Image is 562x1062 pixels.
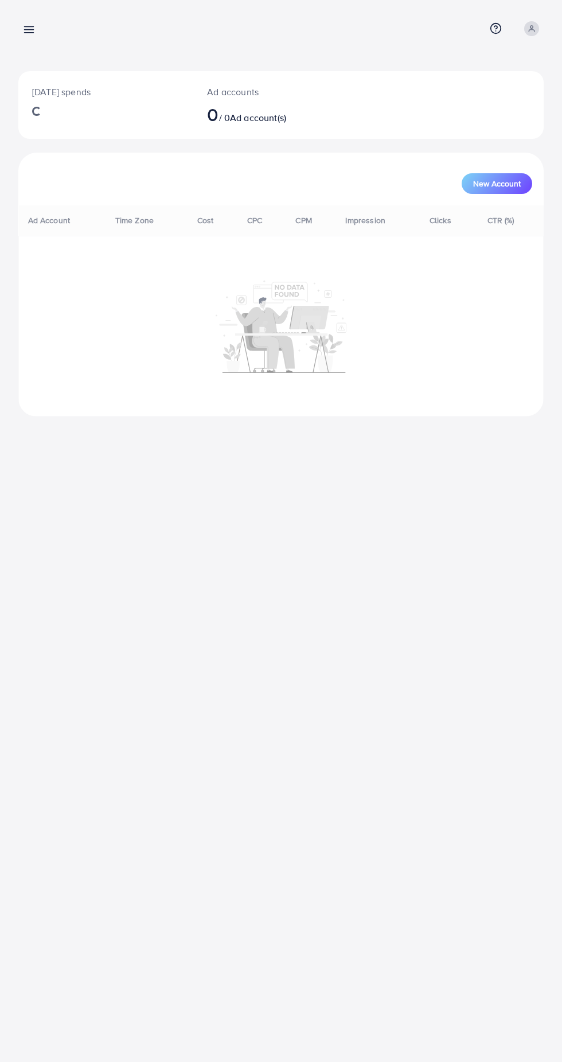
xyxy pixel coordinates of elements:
[207,101,218,127] span: 0
[230,111,286,124] span: Ad account(s)
[207,85,311,99] p: Ad accounts
[462,173,532,194] button: New Account
[473,180,521,188] span: New Account
[32,85,179,99] p: [DATE] spends
[207,103,311,125] h2: / 0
